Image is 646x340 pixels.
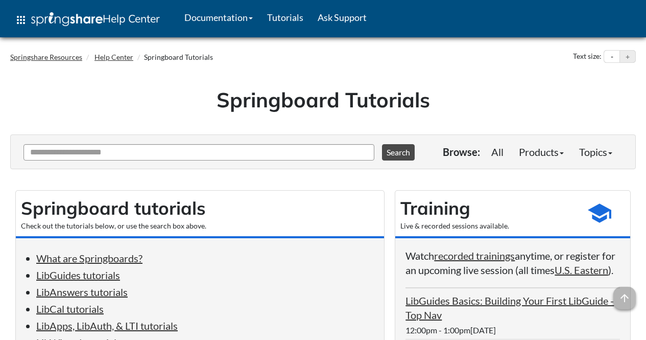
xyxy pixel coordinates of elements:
p: Watch anytime, or register for an upcoming live session (all times ). [405,248,620,277]
a: Products [511,142,571,162]
a: LibGuides tutorials [36,269,120,281]
button: Search [382,144,415,161]
h2: Training [400,196,574,221]
a: LibCal tutorials [36,303,104,315]
a: apps Help Center [8,5,167,35]
div: Check out the tutorials below, or use the search box above. [21,221,379,231]
a: What are Springboards? [36,252,142,264]
h2: Springboard tutorials [21,196,379,221]
a: Help Center [94,53,133,61]
a: LibGuides Basics: Building Your First LibGuide - Top Nav [405,294,614,321]
span: arrow_upward [613,287,636,309]
a: U.S. Eastern [555,264,608,276]
a: LibApps, LibAuth, & LTI tutorials [36,320,178,332]
p: Browse: [443,145,480,159]
h1: Springboard Tutorials [18,85,628,114]
span: 12:00pm - 1:00pm[DATE] [405,325,496,335]
a: recorded trainings [434,250,515,262]
span: Help Center [103,12,160,25]
img: Springshare [31,12,103,26]
span: apps [15,14,27,26]
span: school [587,200,612,226]
a: Tutorials [260,5,310,30]
a: Topics [571,142,620,162]
li: Springboard Tutorials [135,52,213,62]
a: All [484,142,511,162]
div: Text size: [571,50,604,63]
a: Springshare Resources [10,53,82,61]
a: Documentation [177,5,260,30]
button: Increase text size [620,51,635,63]
a: LibAnswers tutorials [36,286,128,298]
a: Ask Support [310,5,374,30]
button: Decrease text size [604,51,619,63]
a: arrow_upward [613,288,636,300]
div: Live & recorded sessions available. [400,221,574,231]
